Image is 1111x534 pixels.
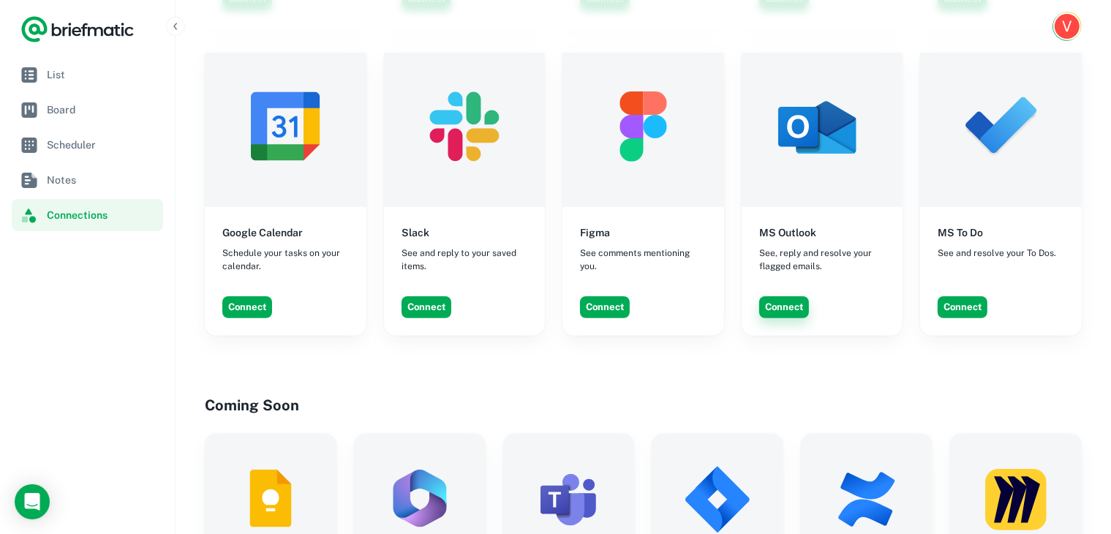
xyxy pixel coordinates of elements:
[938,247,1056,260] span: See and resolve your To Dos.
[920,46,1082,208] img: MS To Do
[47,172,157,188] span: Notes
[580,225,610,241] h6: Figma
[759,247,886,273] span: See, reply and resolve your flagged emails.
[222,225,303,241] h6: Google Calendar
[20,15,135,44] a: Logo
[938,225,983,241] h6: MS To Do
[580,296,630,318] button: Connect
[402,225,429,241] h6: Slack
[742,46,903,208] img: MS Outlook
[580,247,707,273] span: See comments mentioning you.
[222,296,272,318] button: Connect
[47,102,157,118] span: Board
[12,59,163,91] a: List
[15,484,50,519] div: Load Chat
[402,247,528,273] span: See and reply to your saved items.
[759,225,816,241] h6: MS Outlook
[205,394,1082,416] h4: Coming Soon
[47,207,157,223] span: Connections
[222,247,349,273] span: Schedule your tasks on your calendar.
[1052,12,1082,41] button: Account button
[402,296,451,318] button: Connect
[384,46,546,208] img: Slack
[938,296,987,318] button: Connect
[1055,14,1080,39] div: V
[12,199,163,231] a: Connections
[12,129,163,161] a: Scheduler
[205,46,366,208] img: Google Calendar
[47,137,157,153] span: Scheduler
[47,67,157,83] span: List
[562,46,724,208] img: Figma
[12,94,163,126] a: Board
[759,296,809,318] button: Connect
[12,164,163,196] a: Notes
